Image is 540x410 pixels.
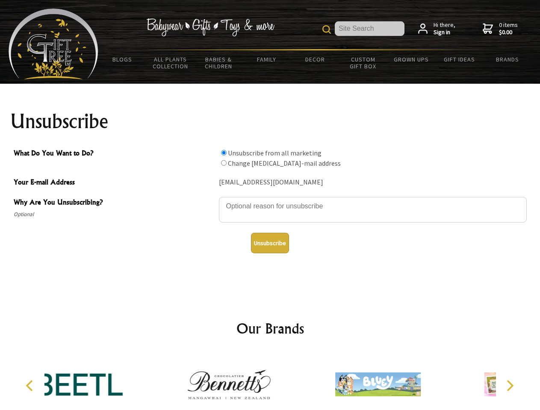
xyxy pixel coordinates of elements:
[484,50,532,68] a: Brands
[483,21,518,36] a: 0 items$0.00
[499,21,518,36] span: 0 items
[147,50,195,75] a: All Plants Collection
[17,318,523,339] h2: Our Brands
[9,9,98,79] img: Babyware - Gifts - Toys and more...
[14,197,215,209] span: Why Are You Unsubscribing?
[339,50,387,75] a: Custom Gift Box
[146,18,274,36] img: Babywear - Gifts - Toys & more
[14,177,215,189] span: Your E-mail Address
[195,50,243,75] a: Babies & Children
[221,150,227,155] input: What Do You Want to Do?
[219,176,527,189] div: [EMAIL_ADDRESS][DOMAIN_NAME]
[335,21,404,36] input: Site Search
[435,50,484,68] a: Gift Ideas
[499,29,518,36] strong: $0.00
[434,29,455,36] strong: Sign in
[500,376,519,395] button: Next
[418,21,455,36] a: Hi there,Sign in
[228,149,322,157] label: Unsubscribe from all marketing
[251,233,289,253] button: Unsubscribe
[291,50,339,68] a: Decor
[10,111,530,132] h1: Unsubscribe
[98,50,147,68] a: BLOGS
[243,50,291,68] a: Family
[228,159,341,167] label: Change [MEDICAL_DATA]-mail address
[21,376,40,395] button: Previous
[219,197,527,223] textarea: Why Are You Unsubscribing?
[14,209,215,220] span: Optional
[387,50,435,68] a: Grown Ups
[434,21,455,36] span: Hi there,
[221,160,227,166] input: What Do You Want to Do?
[322,25,331,34] img: product search
[14,148,215,160] span: What Do You Want to Do?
